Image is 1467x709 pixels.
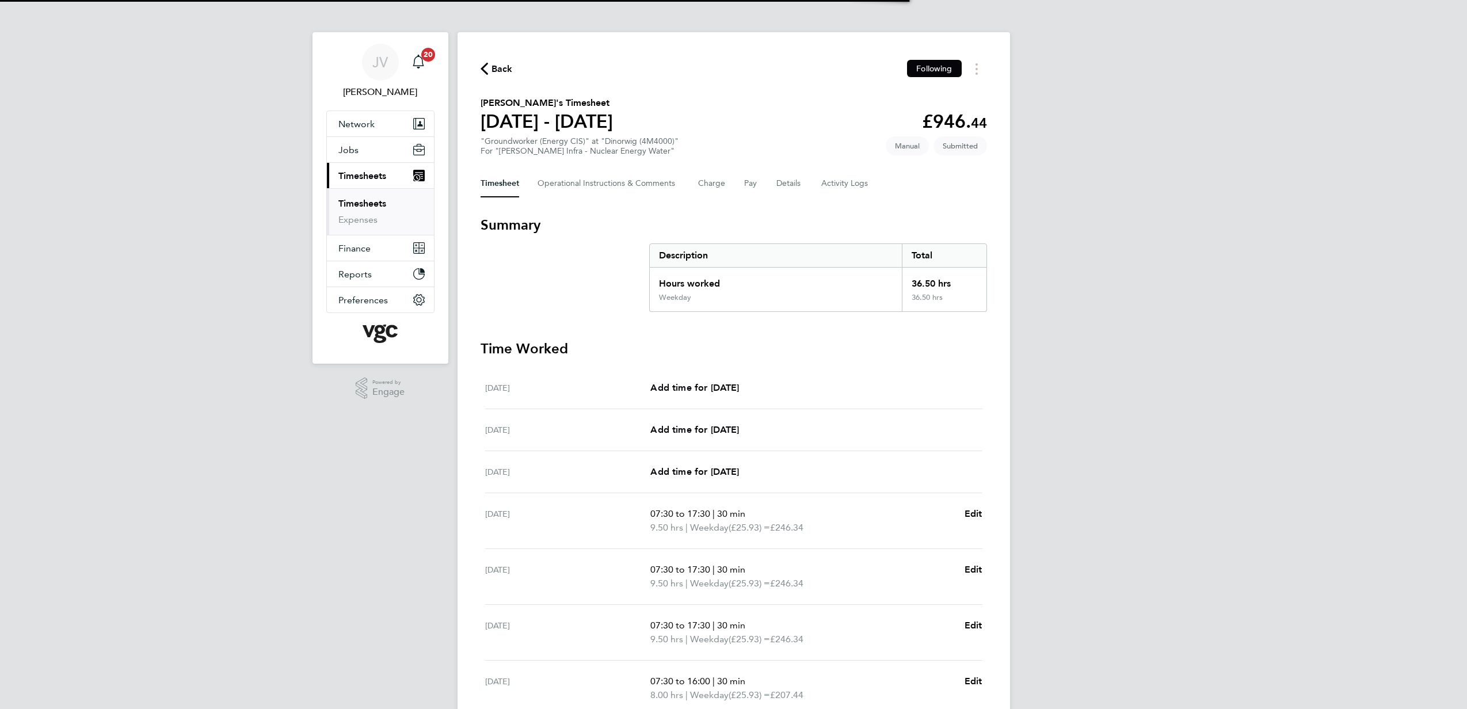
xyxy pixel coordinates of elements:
[965,563,982,577] a: Edit
[690,688,729,702] span: Weekday
[821,170,870,197] button: Activity Logs
[729,634,770,645] span: (£25.93) =
[338,144,359,155] span: Jobs
[421,48,435,62] span: 20
[650,564,710,575] span: 07:30 to 17:30
[933,136,987,155] span: This timesheet is Submitted.
[327,163,434,188] button: Timesheets
[356,378,405,399] a: Powered byEngage
[729,578,770,589] span: (£25.93) =
[717,676,745,687] span: 30 min
[407,44,430,81] a: 20
[485,674,651,702] div: [DATE]
[326,325,435,343] a: Go to home page
[729,522,770,533] span: (£25.93) =
[712,676,715,687] span: |
[372,387,405,397] span: Engage
[485,619,651,646] div: [DATE]
[481,340,987,358] h3: Time Worked
[481,136,679,156] div: "Groundworker (Energy CIS)" at "Dinorwig (4M4000)"
[690,632,729,646] span: Weekday
[729,689,770,700] span: (£25.93) =
[770,522,803,533] span: £246.34
[650,508,710,519] span: 07:30 to 17:30
[916,63,952,74] span: Following
[485,465,651,479] div: [DATE]
[481,146,679,156] div: For "[PERSON_NAME] Infra - Nuclear Energy Water"
[372,378,405,387] span: Powered by
[327,188,434,235] div: Timesheets
[481,216,987,234] h3: Summary
[481,170,519,197] button: Timesheet
[326,85,435,99] span: Jana Venizelou
[770,634,803,645] span: £246.34
[650,244,902,267] div: Description
[902,268,986,293] div: 36.50 hrs
[363,325,398,343] img: vgcgroup-logo-retina.png
[971,115,987,131] span: 44
[650,689,683,700] span: 8.00 hrs
[698,170,726,197] button: Charge
[650,424,739,435] span: Add time for [DATE]
[650,620,710,631] span: 07:30 to 17:30
[327,111,434,136] button: Network
[650,522,683,533] span: 9.50 hrs
[717,620,745,631] span: 30 min
[965,508,982,519] span: Edit
[538,170,680,197] button: Operational Instructions & Comments
[717,564,745,575] span: 30 min
[485,423,651,437] div: [DATE]
[491,62,513,76] span: Back
[965,619,982,632] a: Edit
[685,634,688,645] span: |
[770,689,803,700] span: £207.44
[650,578,683,589] span: 9.50 hrs
[712,508,715,519] span: |
[690,521,729,535] span: Weekday
[326,44,435,99] a: JV[PERSON_NAME]
[649,243,987,312] div: Summary
[965,676,982,687] span: Edit
[650,423,739,437] a: Add time for [DATE]
[338,243,371,254] span: Finance
[902,244,986,267] div: Total
[685,522,688,533] span: |
[650,466,739,477] span: Add time for [DATE]
[338,269,372,280] span: Reports
[338,198,386,209] a: Timesheets
[485,507,651,535] div: [DATE]
[902,293,986,311] div: 36.50 hrs
[650,382,739,393] span: Add time for [DATE]
[966,60,987,78] button: Timesheets Menu
[481,96,613,110] h2: [PERSON_NAME]'s Timesheet
[327,235,434,261] button: Finance
[685,578,688,589] span: |
[922,110,987,132] app-decimal: £946.
[327,287,434,312] button: Preferences
[338,214,378,225] a: Expenses
[338,295,388,306] span: Preferences
[907,60,961,77] button: Following
[690,577,729,590] span: Weekday
[313,32,448,364] nav: Main navigation
[338,170,386,181] span: Timesheets
[650,465,739,479] a: Add time for [DATE]
[485,381,651,395] div: [DATE]
[485,563,651,590] div: [DATE]
[327,137,434,162] button: Jobs
[965,564,982,575] span: Edit
[886,136,929,155] span: This timesheet was manually created.
[650,676,710,687] span: 07:30 to 16:00
[712,564,715,575] span: |
[372,55,388,70] span: JV
[776,170,803,197] button: Details
[481,110,613,133] h1: [DATE] - [DATE]
[744,170,758,197] button: Pay
[650,634,683,645] span: 9.50 hrs
[712,620,715,631] span: |
[685,689,688,700] span: |
[965,674,982,688] a: Edit
[338,119,375,129] span: Network
[770,578,803,589] span: £246.34
[965,620,982,631] span: Edit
